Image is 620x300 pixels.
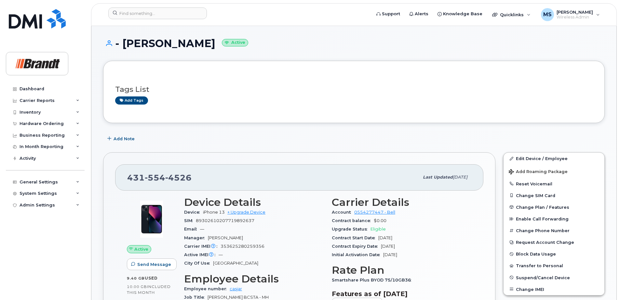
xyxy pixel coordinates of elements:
[381,244,395,249] span: [DATE]
[504,225,604,236] button: Change Phone Number
[516,275,570,280] span: Suspend/Cancel Device
[504,248,604,260] button: Block Data Usage
[453,175,467,180] span: [DATE]
[184,218,196,223] span: SIM
[208,235,243,240] span: [PERSON_NAME]
[504,236,604,248] button: Request Account Change
[383,252,397,257] span: [DATE]
[184,295,208,300] span: Job Title
[504,178,604,190] button: Reset Voicemail
[332,235,378,240] span: Contract Start Date
[134,246,148,252] span: Active
[165,173,192,182] span: 4526
[332,290,472,298] h3: Features as of [DATE]
[227,210,265,215] a: + Upgrade Device
[184,235,208,240] span: Manager
[219,252,223,257] span: —
[184,210,203,215] span: Device
[504,272,604,283] button: Suspend/Cancel Device
[127,284,171,295] span: included this month
[221,244,264,249] span: 353625280259356
[504,213,604,225] button: Enable Call Forwarding
[200,227,204,231] span: —
[332,227,371,231] span: Upgrade Status
[184,273,324,285] h3: Employee Details
[230,286,242,291] a: casjar
[184,196,324,208] h3: Device Details
[332,196,472,208] h3: Carrier Details
[196,218,254,223] span: 89302610207719892637
[132,200,171,239] img: image20231002-3703462-1ig824h.jpeg
[332,278,414,282] span: Smartshare Plus BYOD 75/10GB36
[504,190,604,201] button: Change SIM Card
[145,276,158,281] span: used
[208,295,269,300] span: [PERSON_NAME] BCSTA - MH
[509,169,568,175] span: Add Roaming Package
[332,210,354,215] span: Account
[516,205,569,209] span: Change Plan / Features
[127,173,192,182] span: 431
[184,252,219,257] span: Active IMEI
[103,133,140,144] button: Add Note
[184,244,221,249] span: Carrier IMEI
[114,136,135,142] span: Add Note
[137,261,171,268] span: Send Message
[103,38,605,49] h1: - [PERSON_NAME]
[184,227,200,231] span: Email
[115,96,148,105] a: Add tags
[332,218,374,223] span: Contract balance
[203,210,225,215] span: iPhone 13
[127,284,147,289] span: 10.00 GB
[332,244,381,249] span: Contract Expiry Date
[213,261,258,266] span: [GEOGRAPHIC_DATA]
[504,283,604,295] button: Change IMEI
[332,252,383,257] span: Initial Activation Date
[504,165,604,178] button: Add Roaming Package
[184,261,213,266] span: City Of Use
[354,210,395,215] a: 0554277447 - Bell
[332,264,472,276] h3: Rate Plan
[127,276,145,281] span: 9.40 GB
[504,201,604,213] button: Change Plan / Features
[423,175,453,180] span: Last updated
[378,235,392,240] span: [DATE]
[371,227,386,231] span: Eligible
[127,258,177,270] button: Send Message
[516,217,569,221] span: Enable Call Forwarding
[504,153,604,164] a: Edit Device / Employee
[115,85,593,94] h3: Tags List
[184,286,230,291] span: Employee number
[374,218,386,223] span: $0.00
[145,173,165,182] span: 554
[504,260,604,271] button: Transfer to Personal
[222,39,248,46] small: Active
